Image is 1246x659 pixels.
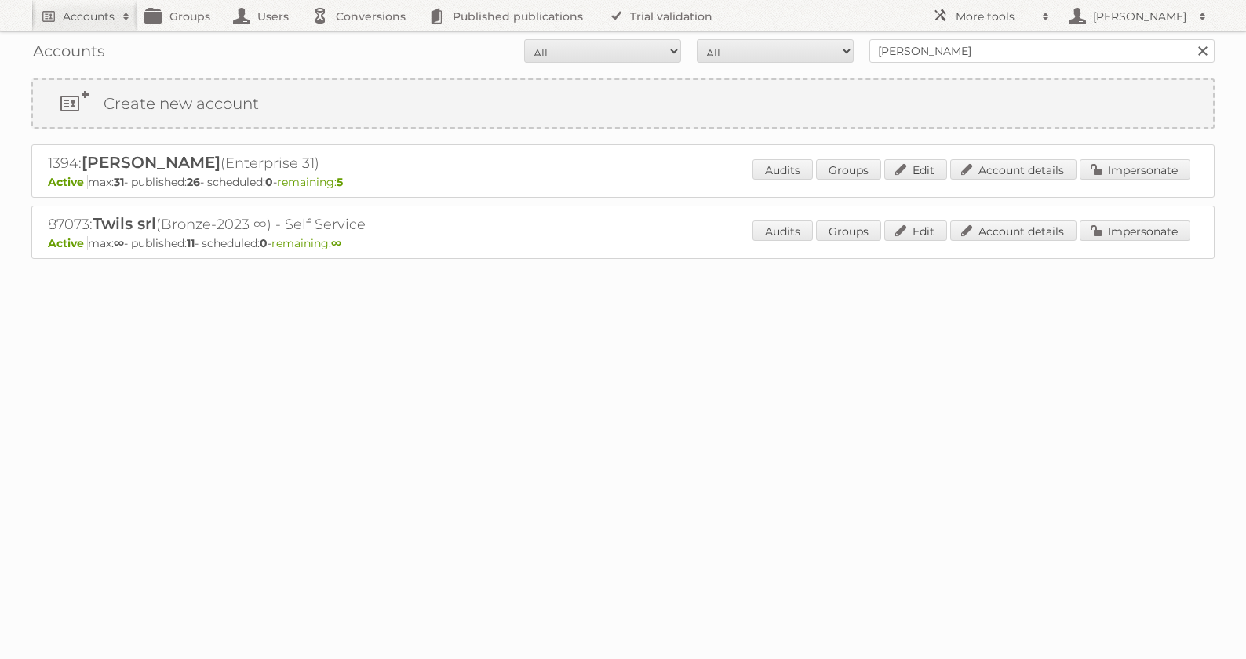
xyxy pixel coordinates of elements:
a: Account details [950,159,1077,180]
a: Groups [816,220,881,241]
strong: 26 [187,175,200,189]
strong: 5 [337,175,343,189]
strong: 0 [265,175,273,189]
h2: 87073: (Bronze-2023 ∞) - Self Service [48,214,597,235]
a: Edit [884,220,947,241]
p: max: - published: - scheduled: - [48,236,1198,250]
strong: 11 [187,236,195,250]
strong: 0 [260,236,268,250]
span: remaining: [271,236,341,250]
span: remaining: [277,175,343,189]
strong: ∞ [331,236,341,250]
span: Active [48,175,88,189]
a: Impersonate [1080,220,1190,241]
a: Groups [816,159,881,180]
a: Edit [884,159,947,180]
h2: [PERSON_NAME] [1089,9,1191,24]
a: Impersonate [1080,159,1190,180]
h2: Accounts [63,9,115,24]
span: Active [48,236,88,250]
span: [PERSON_NAME] [82,153,220,172]
h2: 1394: (Enterprise 31) [48,153,597,173]
a: Audits [752,220,813,241]
a: Account details [950,220,1077,241]
a: Create new account [33,80,1213,127]
p: max: - published: - scheduled: - [48,175,1198,189]
h2: More tools [956,9,1034,24]
span: Twils srl [93,214,156,233]
strong: ∞ [114,236,124,250]
strong: 31 [114,175,124,189]
a: Audits [752,159,813,180]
